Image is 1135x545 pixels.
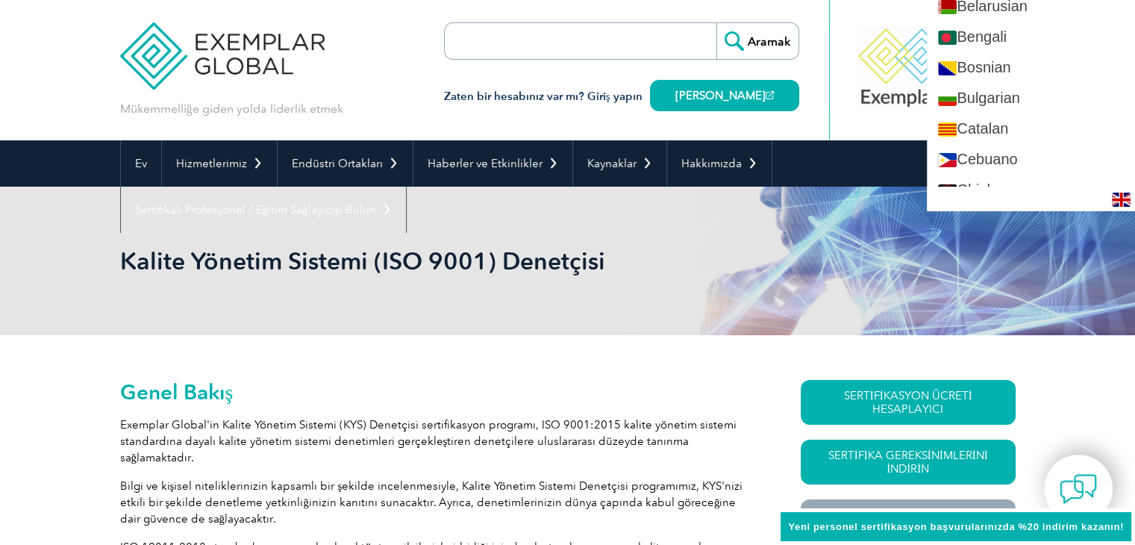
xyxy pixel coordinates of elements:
font: Kaynaklar [587,157,637,170]
font: Mükemmelliğe giden yolda liderlik etmek [120,102,343,116]
font: Yeni personel sertifikasyon başvurularınızda %20 indirim kazanın! [788,521,1124,532]
img: ceb [938,153,957,167]
font: SERTİFİKASYON ÜCRETİ HESAPLAYICI [844,389,972,416]
font: [PERSON_NAME] [675,89,766,102]
a: Hizmetlerimiz [162,140,277,187]
font: Sertifika Gereksinimlerini İndirin [828,449,988,476]
a: Sertifika Gereksinimlerini İndirin [801,440,1016,485]
a: Chichewa [927,175,1135,205]
a: Bulgarian [927,83,1135,113]
font: Zaten bir hesabınız var mı? Giriş yapın [444,90,642,103]
a: Bosnian [927,52,1135,83]
a: [PERSON_NAME] [650,80,799,111]
a: Sertifikalı Profesyonel / Eğitim Sağlayıcısı Bulun [121,187,406,233]
img: ca [938,122,957,137]
input: Aramak [716,23,798,59]
img: bg [938,92,957,106]
img: contact-chat.png [1060,470,1097,508]
a: Kaynaklar [573,140,666,187]
font: Endüstri Ortakları [292,157,383,170]
font: Exemplar Global'in Kalite Yönetim Sistemi (KYS) Denetçisi sertifikasyon programı, ISO 9001:2015 k... [120,418,737,464]
img: bs [938,61,957,75]
a: Endüstri Ortakları [278,140,413,187]
a: Ev [121,140,161,187]
font: Bilgi ve kişisel niteliklerinizin kapsamlı bir şekilde incelenmesiyle, Kalite Yönetim Sistemi Den... [120,479,743,526]
a: Catalan [927,113,1135,144]
a: SERTİFİKASYON ÜCRETİ HESAPLAYICI [801,380,1016,425]
font: Hizmetlerimiz [176,157,247,170]
img: bn [938,31,957,45]
font: Ev [135,157,147,170]
font: Hakkımızda [681,157,742,170]
a: Bengali [927,22,1135,52]
font: Kalite Yönetim Sistemi (ISO 9001) Denetçisi [120,246,605,275]
a: Cebuano [927,144,1135,175]
img: en [1112,193,1131,207]
a: Haberler ve Etkinlikler [413,140,572,187]
img: ny [938,184,957,199]
font: Sertifikalı Profesyonel / Eğitim Sağlayıcısı Bulun [135,203,376,217]
font: Haberler ve Etkinlikler [428,157,543,170]
img: open_square.png [766,91,774,99]
font: Genel Bakış [120,379,234,405]
a: Hakkımızda [667,140,772,187]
